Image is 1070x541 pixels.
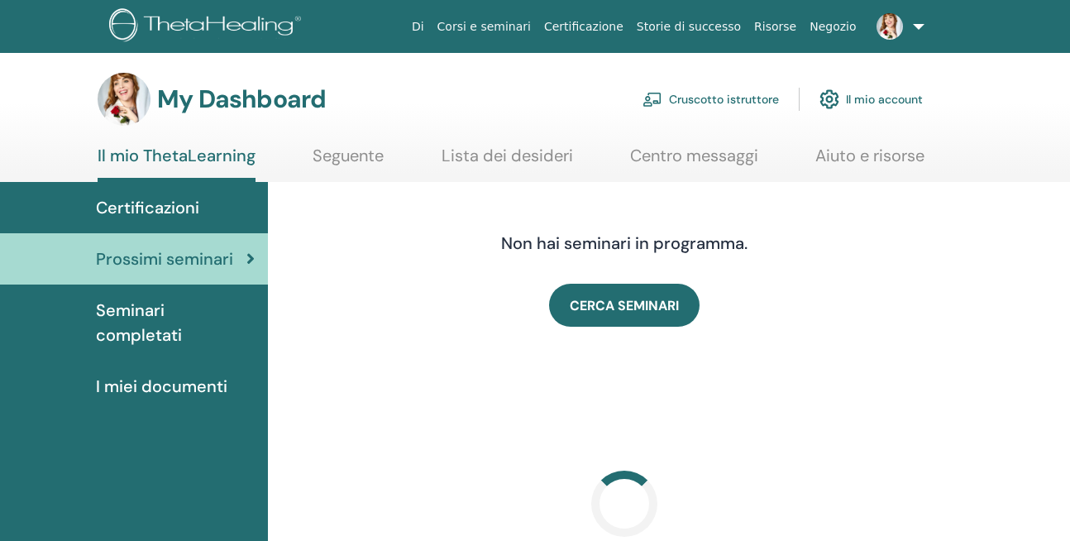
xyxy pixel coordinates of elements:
h3: My Dashboard [157,84,326,114]
a: CERCA SEMINARI [549,284,700,327]
img: cog.svg [819,85,839,113]
span: CERCA SEMINARI [570,297,679,314]
a: Di [405,12,431,42]
a: Storie di successo [630,12,748,42]
a: Centro messaggi [630,146,758,178]
img: chalkboard-teacher.svg [642,92,662,107]
span: Certificazioni [96,195,199,220]
h4: Non hai seminari in programma. [364,233,885,253]
a: Lista dei desideri [442,146,573,178]
a: Negozio [803,12,862,42]
a: Seguente [313,146,384,178]
img: logo.png [109,8,307,45]
span: I miei documenti [96,374,227,399]
a: Cruscotto istruttore [642,81,779,117]
span: Prossimi seminari [96,247,233,271]
a: Aiuto e risorse [815,146,924,178]
a: Corsi e seminari [431,12,537,42]
img: default.jpg [877,13,903,40]
a: Certificazione [537,12,630,42]
img: default.jpg [98,73,150,126]
a: Risorse [748,12,803,42]
a: Il mio account [819,81,923,117]
a: Il mio ThetaLearning [98,146,256,182]
span: Seminari completati [96,298,255,347]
